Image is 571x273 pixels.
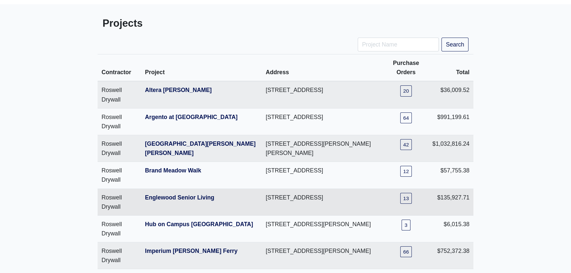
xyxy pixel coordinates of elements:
th: Purchase Orders [384,54,429,81]
td: [STREET_ADDRESS][PERSON_NAME] [262,242,384,269]
td: Roswell Drywall [98,81,141,108]
td: $1,032,816.24 [428,135,473,162]
a: 20 [400,85,412,96]
a: 64 [400,112,412,123]
th: Total [428,54,473,81]
a: Imperium [PERSON_NAME] Ferry [145,248,238,254]
a: Englewood Senior Living [145,194,214,201]
a: Altera [PERSON_NAME] [145,87,212,93]
td: Roswell Drywall [98,135,141,162]
h3: Projects [103,17,281,30]
td: $6,015.38 [428,215,473,242]
td: Roswell Drywall [98,162,141,189]
button: Search [441,38,468,51]
td: $57,755.38 [428,162,473,189]
th: Address [262,54,384,81]
a: Brand Meadow Walk [145,167,201,174]
td: [STREET_ADDRESS] [262,189,384,215]
td: Roswell Drywall [98,108,141,135]
td: $752,372.38 [428,242,473,269]
td: Roswell Drywall [98,242,141,269]
a: 66 [400,246,412,257]
td: $135,927.71 [428,189,473,215]
td: [STREET_ADDRESS] [262,81,384,108]
td: [STREET_ADDRESS][PERSON_NAME] [262,215,384,242]
a: Argento at [GEOGRAPHIC_DATA] [145,114,238,120]
td: [STREET_ADDRESS][PERSON_NAME][PERSON_NAME] [262,135,384,162]
td: Roswell Drywall [98,189,141,215]
a: [GEOGRAPHIC_DATA][PERSON_NAME][PERSON_NAME] [145,140,256,156]
a: 42 [400,139,412,150]
td: Roswell Drywall [98,215,141,242]
td: [STREET_ADDRESS] [262,162,384,189]
td: [STREET_ADDRESS] [262,108,384,135]
td: $991,199.61 [428,108,473,135]
a: 13 [400,193,412,204]
td: $36,009.52 [428,81,473,108]
input: Project Name [358,38,439,51]
th: Contractor [98,54,141,81]
th: Project [141,54,262,81]
a: 3 [402,220,410,230]
a: Hub on Campus [GEOGRAPHIC_DATA] [145,221,253,228]
a: 12 [400,166,412,177]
